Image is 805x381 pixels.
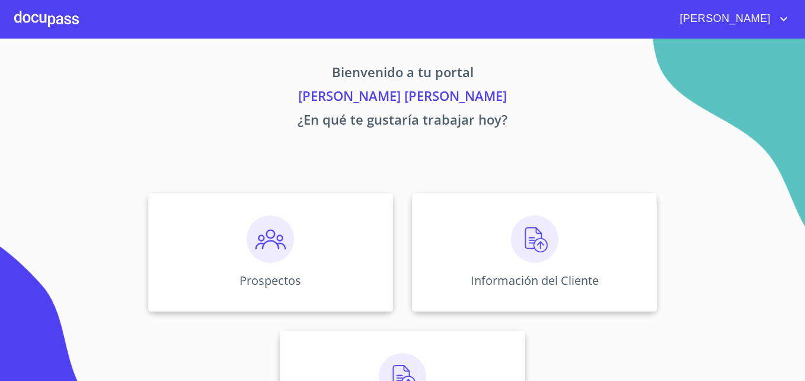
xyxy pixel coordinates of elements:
p: Prospectos [239,272,301,288]
img: prospectos.png [247,215,294,263]
p: ¿En qué te gustaría trabajar hoy? [37,110,768,134]
img: carga.png [511,215,558,263]
p: Información del Cliente [471,272,599,288]
span: [PERSON_NAME] [671,9,777,28]
p: Bienvenido a tu portal [37,62,768,86]
button: account of current user [671,9,791,28]
p: [PERSON_NAME] [PERSON_NAME] [37,86,768,110]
